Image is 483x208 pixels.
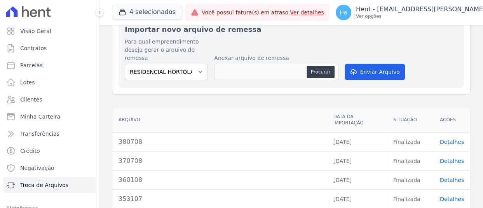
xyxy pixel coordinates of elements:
[3,92,96,107] a: Clientes
[340,10,347,15] span: Ha
[20,130,59,138] span: Transferências
[290,9,324,16] a: Ver detalhes
[327,151,387,170] td: [DATE]
[20,27,51,35] span: Visão Geral
[387,107,434,133] th: Situação
[440,139,464,145] a: Detalhes
[214,54,338,62] label: Anexar arquivo de remessa
[20,79,35,86] span: Lotes
[3,177,96,193] a: Troca de Arquivos
[440,196,464,202] a: Detalhes
[3,109,96,124] a: Minha Carteira
[112,107,327,133] th: Arquivo
[387,170,434,189] td: Finalizada
[307,66,335,78] button: Procurar
[125,24,458,35] h2: Importar novo arquivo de remessa
[345,64,405,80] button: Enviar Arquivo
[20,181,68,189] span: Troca de Arquivos
[327,107,387,133] th: Data da Importação
[20,164,54,172] span: Negativação
[202,9,324,17] span: Você possui fatura(s) em atraso.
[119,194,321,204] div: 353107
[327,132,387,151] td: [DATE]
[3,143,96,159] a: Crédito
[440,177,464,183] a: Detalhes
[119,175,321,185] div: 360108
[3,126,96,142] a: Transferências
[112,5,182,19] button: 4 selecionados
[125,38,208,62] label: Para qual empreendimento deseja gerar o arquivo de remessa
[119,137,321,147] div: 380708
[119,156,321,166] div: 370708
[3,40,96,56] a: Contratos
[20,96,42,103] span: Clientes
[387,151,434,170] td: Finalizada
[3,160,96,176] a: Negativação
[20,147,40,155] span: Crédito
[20,44,47,52] span: Contratos
[3,75,96,90] a: Lotes
[434,107,470,133] th: Ações
[20,113,60,121] span: Minha Carteira
[3,58,96,73] a: Parcelas
[20,61,43,69] span: Parcelas
[440,158,464,164] a: Detalhes
[327,170,387,189] td: [DATE]
[3,23,96,39] a: Visão Geral
[387,132,434,151] td: Finalizada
